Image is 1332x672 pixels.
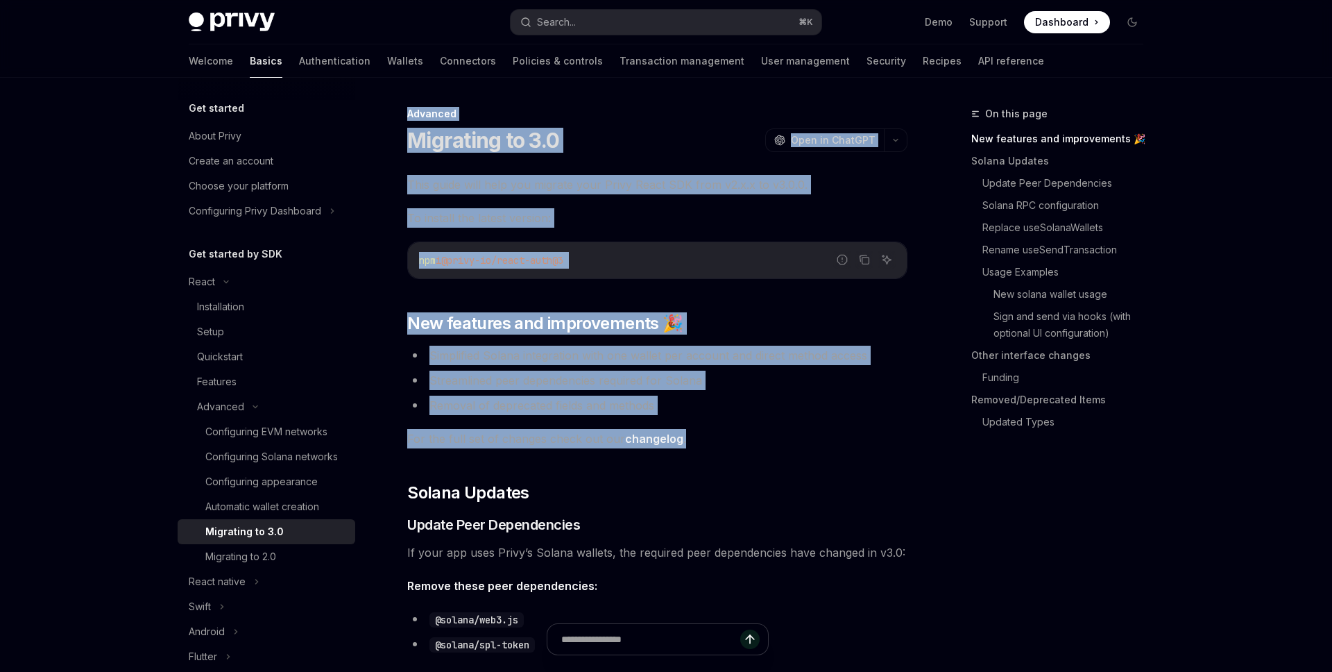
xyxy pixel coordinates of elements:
div: React native [189,573,246,590]
a: Setup [178,319,355,344]
a: Create an account [178,149,355,174]
a: Support [969,15,1007,29]
a: User management [761,44,850,78]
a: changelog [625,432,683,446]
a: Configuring Solana networks [178,444,355,469]
button: Search...⌘K [511,10,821,35]
a: Replace useSolanaWallets [982,217,1154,239]
div: Migrating to 3.0 [205,523,284,540]
a: New features and improvements 🎉 [971,128,1154,150]
span: i [436,254,441,267]
a: Choose your platform [178,174,355,199]
div: Configuring Privy Dashboard [189,203,321,219]
li: Removal of deprecated fields and methods [407,396,907,415]
strong: Remove these peer dependencies: [407,579,597,593]
a: Other interface changes [971,344,1154,367]
a: Transaction management [620,44,744,78]
div: Advanced [407,107,907,121]
div: About Privy [189,128,241,144]
div: Features [197,373,237,390]
a: Rename useSendTransaction [982,239,1154,261]
span: New features and improvements 🎉 [407,312,683,335]
div: Swift [189,598,211,615]
a: API reference [978,44,1044,78]
a: New solana wallet usage [993,283,1154,305]
li: Simplified Solana integration with one wallet per account and direct method access [407,346,907,365]
li: Streamlined peer dependencies required for Solana [407,371,907,390]
span: This guide will help you migrate your Privy React SDK from v2.x.x to v3.0.0. [407,175,907,194]
h1: Migrating to 3.0 [407,128,559,153]
a: Demo [925,15,953,29]
button: Report incorrect code [833,251,851,269]
div: Advanced [197,398,244,415]
a: Wallets [387,44,423,78]
a: Basics [250,44,282,78]
a: About Privy [178,124,355,149]
span: ⌘ K [799,17,813,28]
div: Choose your platform [189,178,289,194]
span: To install the latest version: [407,208,907,228]
button: Open in ChatGPT [765,128,884,152]
img: dark logo [189,12,275,32]
a: Authentication [299,44,370,78]
div: Create an account [189,153,273,169]
a: Features [178,369,355,394]
a: Quickstart [178,344,355,369]
span: Solana Updates [407,482,529,504]
a: Policies & controls [513,44,603,78]
a: Automatic wallet creation [178,494,355,519]
a: Migrating to 2.0 [178,544,355,569]
a: Sign and send via hooks (with optional UI configuration) [993,305,1154,344]
span: @privy-io/react-auth@3 [441,254,563,267]
span: On this page [985,106,1048,122]
a: Recipes [923,44,962,78]
a: Funding [982,367,1154,389]
button: Send message [740,630,760,649]
button: Ask AI [878,251,896,269]
a: Configuring EVM networks [178,419,355,444]
div: Installation [197,299,244,315]
span: If your app uses Privy’s Solana wallets, the required peer dependencies have changed in v3.0: [407,543,907,562]
div: Configuring EVM networks [205,423,327,440]
a: Migrating to 3.0 [178,519,355,544]
a: Installation [178,294,355,319]
span: npm [419,254,436,267]
div: Flutter [189,648,217,665]
div: Search... [537,14,576,31]
div: Setup [197,324,224,340]
span: Open in ChatGPT [791,133,876,147]
a: Welcome [189,44,233,78]
a: Solana RPC configuration [982,194,1154,217]
code: @solana/web3.js [429,612,524,628]
a: Updated Types [982,411,1154,433]
a: Solana Updates [971,150,1154,172]
span: Update Peer Dependencies [407,515,580,535]
div: Automatic wallet creation [205,498,319,515]
a: Update Peer Dependencies [982,172,1154,194]
a: Usage Examples [982,261,1154,283]
h5: Get started by SDK [189,246,282,262]
div: Android [189,623,225,640]
div: Configuring appearance [205,473,318,490]
a: Configuring appearance [178,469,355,494]
a: Dashboard [1024,11,1110,33]
button: Toggle dark mode [1121,11,1143,33]
div: React [189,274,215,290]
div: Migrating to 2.0 [205,548,276,565]
button: Copy the contents from the code block [855,251,873,269]
a: Connectors [440,44,496,78]
span: For the full set of changes check out our . [407,429,907,448]
a: Removed/Deprecated Items [971,389,1154,411]
div: Quickstart [197,348,243,365]
span: Dashboard [1035,15,1088,29]
div: Configuring Solana networks [205,448,338,465]
a: Security [866,44,906,78]
h5: Get started [189,100,244,117]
